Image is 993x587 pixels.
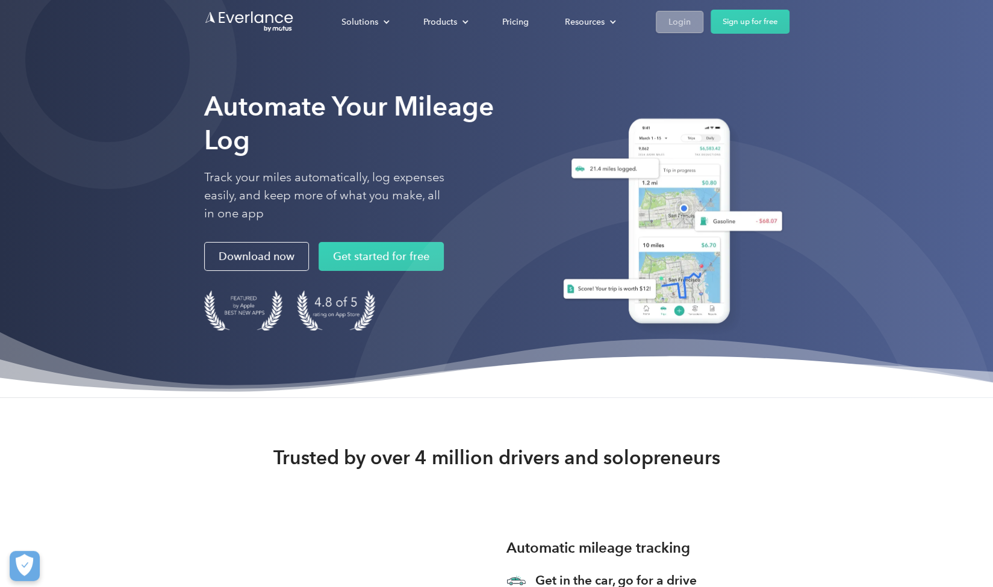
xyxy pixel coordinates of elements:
[329,11,399,33] div: Solutions
[711,10,789,34] a: Sign up for free
[297,290,375,331] img: 4.9 out of 5 stars on the app store
[423,14,457,30] div: Products
[549,110,789,338] img: Everlance, mileage tracker app, expense tracking app
[319,242,444,271] a: Get started for free
[204,10,294,33] a: Go to homepage
[411,11,478,33] div: Products
[204,90,494,156] strong: Automate Your Mileage Log
[10,551,40,581] button: Cookies Settings
[668,14,691,30] div: Login
[204,169,445,223] p: Track your miles automatically, log expenses easily, and keep more of what you make, all in one app
[204,290,282,331] img: Badge for Featured by Apple Best New Apps
[502,14,529,30] div: Pricing
[204,242,309,271] a: Download now
[553,11,626,33] div: Resources
[656,11,703,33] a: Login
[565,14,605,30] div: Resources
[506,537,690,559] h3: Automatic mileage tracking
[490,11,541,33] a: Pricing
[273,446,720,470] strong: Trusted by over 4 million drivers and solopreneurs
[341,14,378,30] div: Solutions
